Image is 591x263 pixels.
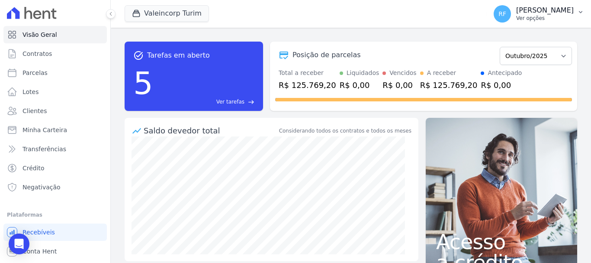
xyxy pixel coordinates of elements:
[125,5,209,22] button: Valeincorp Turim
[22,126,67,134] span: Minha Carteira
[133,61,153,106] div: 5
[3,45,107,62] a: Contratos
[22,68,48,77] span: Parcelas
[279,79,336,91] div: R$ 125.769,20
[9,234,29,254] div: Open Intercom Messenger
[157,98,254,106] a: Ver tarefas east
[3,83,107,101] a: Lotes
[22,88,39,96] span: Lotes
[7,210,103,220] div: Plataformas
[292,50,361,60] div: Posição de parcelas
[3,121,107,139] a: Minha Carteira
[3,159,107,177] a: Crédito
[340,79,379,91] div: R$ 0,00
[3,140,107,158] a: Transferências
[22,30,57,39] span: Visão Geral
[216,98,244,106] span: Ver tarefas
[22,145,66,153] span: Transferências
[487,2,591,26] button: RF [PERSON_NAME] Ver opções
[481,79,522,91] div: R$ 0,00
[488,68,522,78] div: Antecipado
[3,26,107,43] a: Visão Geral
[389,68,416,78] div: Vencidos
[427,68,456,78] div: A receber
[498,11,506,17] span: RF
[382,79,416,91] div: R$ 0,00
[3,179,107,196] a: Negativação
[347,68,379,78] div: Liquidados
[436,231,567,252] span: Acesso
[516,6,574,15] p: [PERSON_NAME]
[22,107,47,115] span: Clientes
[22,49,52,58] span: Contratos
[279,127,411,135] div: Considerando todos os contratos e todos os meses
[420,79,478,91] div: R$ 125.769,20
[3,243,107,260] a: Conta Hent
[22,228,55,237] span: Recebíveis
[3,64,107,81] a: Parcelas
[22,164,45,172] span: Crédito
[3,102,107,120] a: Clientes
[3,224,107,241] a: Recebíveis
[22,183,61,192] span: Negativação
[279,68,336,78] div: Total a receber
[147,50,210,61] span: Tarefas em aberto
[516,15,574,22] p: Ver opções
[133,50,144,61] span: task_alt
[144,125,277,136] div: Saldo devedor total
[22,247,57,256] span: Conta Hent
[248,99,254,105] span: east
